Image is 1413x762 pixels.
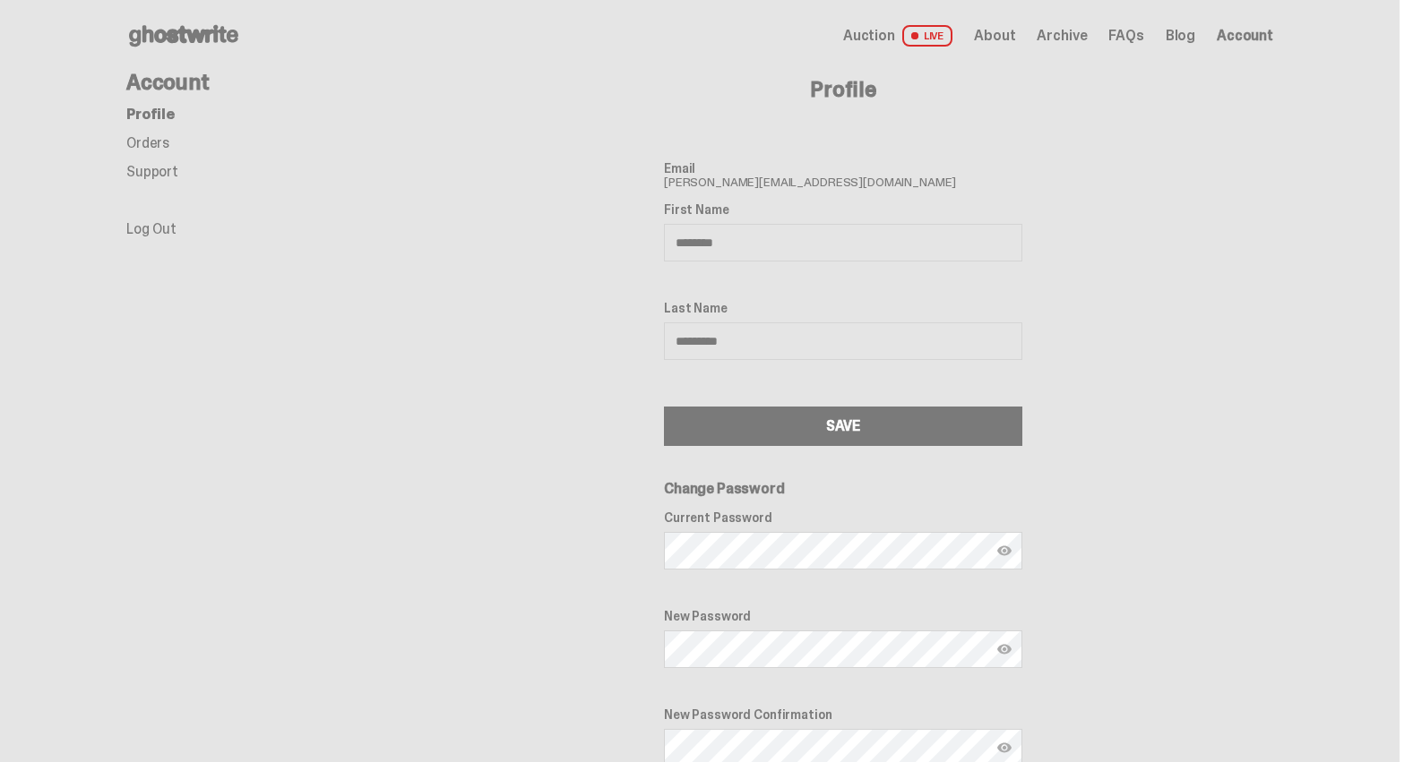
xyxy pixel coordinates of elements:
a: Profile [126,105,175,124]
div: SAVE [826,419,860,433]
img: Show password [997,741,1012,755]
img: Show password [997,544,1012,558]
label: First Name [664,202,1022,217]
span: Auction [843,29,895,43]
label: New Password [664,609,1022,623]
h6: Change Password [664,482,1022,496]
a: Log Out [126,219,177,238]
a: FAQs [1108,29,1143,43]
label: Last Name [664,301,1022,315]
button: SAVE [664,407,1022,446]
a: Archive [1037,29,1087,43]
a: Orders [126,133,169,152]
img: Show password [997,642,1012,656]
label: New Password Confirmation [664,707,1022,722]
a: About [974,29,1015,43]
h4: Profile [413,79,1273,100]
a: Support [126,162,178,181]
label: Email [664,161,1022,176]
span: LIVE [902,25,953,47]
a: Account [1217,29,1273,43]
a: Auction LIVE [843,25,952,47]
a: Blog [1166,29,1195,43]
span: [PERSON_NAME][EMAIL_ADDRESS][DOMAIN_NAME] [664,161,1022,188]
label: Current Password [664,510,1022,525]
h4: Account [126,72,413,93]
